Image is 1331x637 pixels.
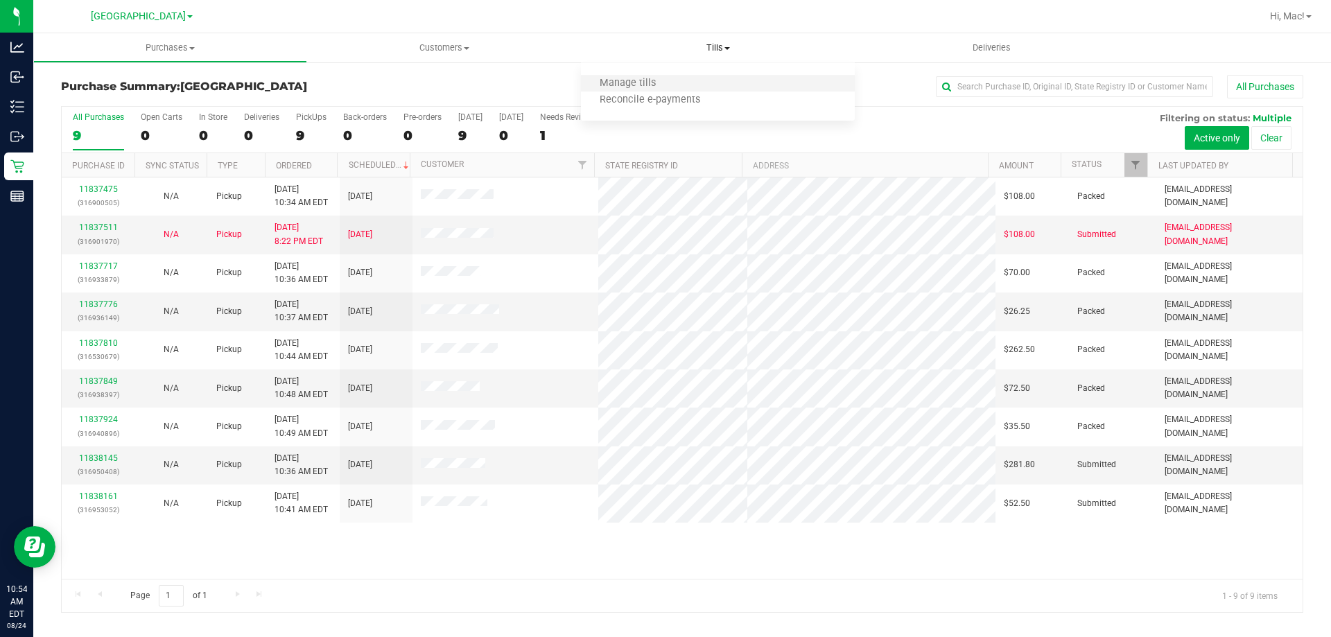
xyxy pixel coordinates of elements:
[79,184,118,194] a: 11837475
[348,382,372,395] span: [DATE]
[308,42,580,54] span: Customers
[79,338,118,348] a: 11837810
[216,190,242,203] span: Pickup
[275,490,328,516] span: [DATE] 10:41 AM EDT
[1165,490,1294,516] span: [EMAIL_ADDRESS][DOMAIN_NAME]
[1004,382,1030,395] span: $72.50
[73,128,124,143] div: 9
[1165,413,1294,439] span: [EMAIL_ADDRESS][DOMAIN_NAME]
[1077,228,1116,241] span: Submitted
[164,306,179,316] span: Not Applicable
[91,10,186,22] span: [GEOGRAPHIC_DATA]
[70,350,126,363] p: (316530679)
[33,33,307,62] a: Purchases
[954,42,1029,54] span: Deliveries
[1072,159,1102,169] a: Status
[403,112,442,122] div: Pre-orders
[499,128,523,143] div: 0
[1251,126,1291,150] button: Clear
[1077,382,1105,395] span: Packed
[164,343,179,356] button: N/A
[1077,497,1116,510] span: Submitted
[70,196,126,209] p: (316900505)
[216,458,242,471] span: Pickup
[216,497,242,510] span: Pickup
[180,80,307,93] span: [GEOGRAPHIC_DATA]
[458,112,482,122] div: [DATE]
[164,421,179,431] span: Not Applicable
[348,343,372,356] span: [DATE]
[1227,75,1303,98] button: All Purchases
[70,235,126,248] p: (316901970)
[70,503,126,516] p: (316953052)
[307,33,581,62] a: Customers
[164,382,179,395] button: N/A
[6,620,27,631] p: 08/24
[70,273,126,286] p: (316933879)
[275,337,328,363] span: [DATE] 10:44 AM EDT
[164,383,179,393] span: Not Applicable
[1004,266,1030,279] span: $70.00
[1165,183,1294,209] span: [EMAIL_ADDRESS][DOMAIN_NAME]
[276,161,312,171] a: Ordered
[164,420,179,433] button: N/A
[349,160,412,170] a: Scheduled
[10,100,24,114] inline-svg: Inventory
[6,583,27,620] p: 10:54 AM EDT
[70,388,126,401] p: (316938397)
[10,159,24,173] inline-svg: Retail
[216,305,242,318] span: Pickup
[1004,420,1030,433] span: $35.50
[73,112,124,122] div: All Purchases
[348,497,372,510] span: [DATE]
[164,190,179,203] button: N/A
[79,222,118,232] a: 11837511
[348,305,372,318] span: [DATE]
[275,221,323,247] span: [DATE] 8:22 PM EDT
[244,128,279,143] div: 0
[199,128,227,143] div: 0
[403,128,442,143] div: 0
[348,228,372,241] span: [DATE]
[855,33,1129,62] a: Deliveries
[275,260,328,286] span: [DATE] 10:36 AM EDT
[79,376,118,386] a: 11837849
[164,228,179,241] button: N/A
[296,128,327,143] div: 9
[216,228,242,241] span: Pickup
[164,305,179,318] button: N/A
[1077,190,1105,203] span: Packed
[1158,161,1228,171] a: Last Updated By
[1004,497,1030,510] span: $52.50
[216,343,242,356] span: Pickup
[275,298,328,324] span: [DATE] 10:37 AM EDT
[10,130,24,143] inline-svg: Outbound
[296,112,327,122] div: PickUps
[14,526,55,568] iframe: Resource center
[79,299,118,309] a: 11837776
[348,190,372,203] span: [DATE]
[540,128,591,143] div: 1
[1165,375,1294,401] span: [EMAIL_ADDRESS][DOMAIN_NAME]
[218,161,238,171] a: Type
[343,128,387,143] div: 0
[79,261,118,271] a: 11837717
[164,460,179,469] span: Not Applicable
[571,153,594,177] a: Filter
[1004,228,1035,241] span: $108.00
[1165,337,1294,363] span: [EMAIL_ADDRESS][DOMAIN_NAME]
[1160,112,1250,123] span: Filtering on status:
[605,161,678,171] a: State Registry ID
[10,40,24,54] inline-svg: Analytics
[216,266,242,279] span: Pickup
[10,189,24,203] inline-svg: Reports
[79,415,118,424] a: 11837924
[244,112,279,122] div: Deliveries
[343,112,387,122] div: Back-orders
[421,159,464,169] a: Customer
[164,191,179,201] span: Not Applicable
[348,266,372,279] span: [DATE]
[275,452,328,478] span: [DATE] 10:36 AM EDT
[1077,266,1105,279] span: Packed
[164,458,179,471] button: N/A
